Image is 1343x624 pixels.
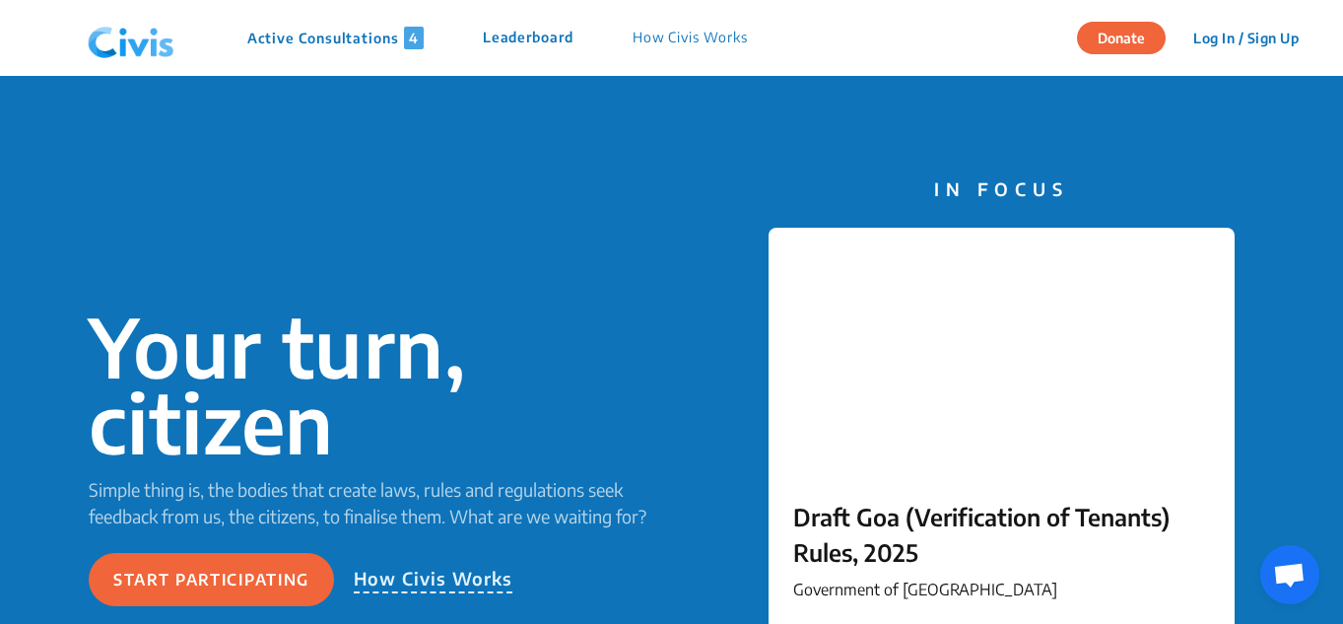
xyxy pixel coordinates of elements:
span: 4 [404,27,424,49]
p: Government of [GEOGRAPHIC_DATA] [793,578,1210,601]
p: Leaderboard [483,27,573,49]
div: Open chat [1260,545,1319,604]
img: navlogo.png [80,9,182,68]
button: Log In / Sign Up [1180,23,1311,53]
p: How Civis Works [354,565,513,593]
button: Start participating [89,553,334,606]
p: How Civis Works [633,27,748,49]
p: Your turn, citizen [89,309,672,460]
p: Active Consultations [247,27,424,49]
p: Draft Goa (Verification of Tenants) Rules, 2025 [793,499,1210,570]
a: Donate [1077,27,1180,46]
button: Donate [1077,22,1166,54]
p: IN FOCUS [769,175,1235,202]
p: Simple thing is, the bodies that create laws, rules and regulations seek feedback from us, the ci... [89,476,672,529]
